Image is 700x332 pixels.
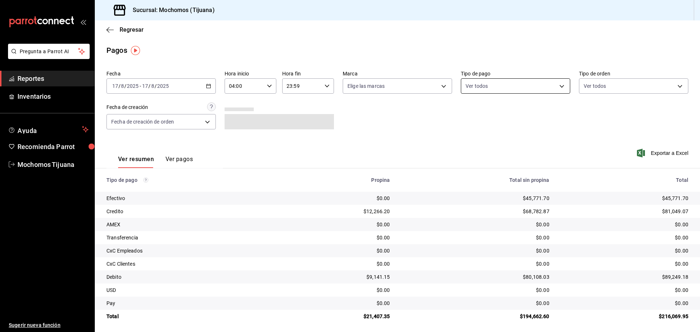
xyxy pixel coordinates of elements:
[284,300,390,307] div: $0.00
[461,71,570,76] label: Tipo de pago
[401,177,549,183] div: Total sin propina
[284,208,390,215] div: $12,266.20
[401,300,549,307] div: $0.00
[284,260,390,267] div: $0.00
[561,177,688,183] div: Total
[5,53,90,60] a: Pregunta a Parrot AI
[284,177,390,183] div: Propina
[106,208,272,215] div: Credito
[401,260,549,267] div: $0.00
[106,300,272,307] div: Pay
[284,234,390,241] div: $0.00
[584,82,606,90] span: Ver todos
[118,83,121,89] span: /
[401,221,549,228] div: $0.00
[157,83,169,89] input: ----
[401,313,549,320] div: $194,662.60
[17,142,89,152] span: Recomienda Parrot
[124,83,127,89] span: /
[561,260,688,267] div: $0.00
[106,103,148,111] div: Fecha de creación
[561,286,688,294] div: $0.00
[106,26,144,33] button: Regresar
[80,19,86,25] button: open_drawer_menu
[401,234,549,241] div: $0.00
[401,286,549,294] div: $0.00
[17,125,79,134] span: Ayuda
[131,46,140,55] img: Tooltip marker
[343,71,452,76] label: Marca
[561,313,688,320] div: $216,069.95
[106,286,272,294] div: USD
[347,82,385,90] span: Elige las marcas
[106,260,272,267] div: CxC Clientes
[561,247,688,254] div: $0.00
[561,221,688,228] div: $0.00
[17,74,89,83] span: Reportes
[112,83,118,89] input: --
[17,91,89,101] span: Inventarios
[118,156,193,168] div: navigation tabs
[638,149,688,157] button: Exportar a Excel
[106,221,272,228] div: AMEX
[284,195,390,202] div: $0.00
[284,313,390,320] div: $21,407.35
[140,83,141,89] span: -
[148,83,151,89] span: /
[106,247,272,254] div: CxC Empleados
[9,321,89,329] span: Sugerir nueva función
[225,71,276,76] label: Hora inicio
[401,247,549,254] div: $0.00
[561,273,688,281] div: $89,249.18
[118,156,154,168] button: Ver resumen
[120,26,144,33] span: Regresar
[561,195,688,202] div: $45,771.70
[127,83,139,89] input: ----
[142,83,148,89] input: --
[20,48,78,55] span: Pregunta a Parrot AI
[106,45,127,56] div: Pagos
[284,286,390,294] div: $0.00
[284,247,390,254] div: $0.00
[561,234,688,241] div: $0.00
[106,234,272,241] div: Transferencia
[284,273,390,281] div: $9,141.15
[111,118,174,125] span: Fecha de creación de orden
[166,156,193,168] button: Ver pagos
[155,83,157,89] span: /
[8,44,90,59] button: Pregunta a Parrot AI
[106,195,272,202] div: Efectivo
[106,273,272,281] div: Debito
[106,71,216,76] label: Fecha
[106,177,272,183] div: Tipo de pago
[401,208,549,215] div: $68,782.87
[151,83,155,89] input: --
[282,71,334,76] label: Hora fin
[17,160,89,169] span: Mochomos Tijuana
[127,6,215,15] h3: Sucursal: Mochomos (Tijuana)
[561,300,688,307] div: $0.00
[466,82,488,90] span: Ver todos
[143,177,148,183] svg: Los pagos realizados con Pay y otras terminales son montos brutos.
[401,195,549,202] div: $45,771.70
[284,221,390,228] div: $0.00
[106,313,272,320] div: Total
[561,208,688,215] div: $81,049.07
[401,273,549,281] div: $80,108.03
[579,71,688,76] label: Tipo de orden
[121,83,124,89] input: --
